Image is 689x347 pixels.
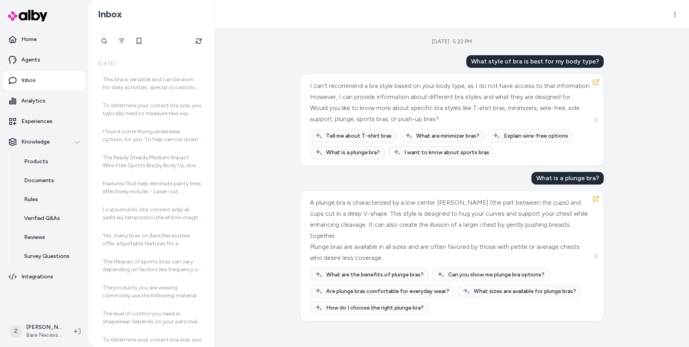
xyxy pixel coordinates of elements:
p: Integrations [21,273,53,281]
span: What sizes are available for plunge bras? [474,287,576,295]
span: What are minimizer bras? [416,132,479,140]
a: Survey Questions [16,247,85,266]
a: Yes, many bras on Bare Necessities offer adjustable features for a customized fit. Common adjusta... [96,227,207,252]
a: Home [3,30,85,49]
span: Are plunge bras comfortable for everyday wear? [326,287,449,295]
div: The lifespan of sports bras can vary depending on factors like frequency of use, care, and the in... [103,258,202,274]
a: The level of control you need in shapewear depends on your personal preferences and the areas you... [96,305,207,330]
div: The products you are viewing commonly use the following materials: - Microfiber blends, often inc... [103,284,202,300]
p: Experiences [21,118,53,125]
div: Lo ipsumdolo sita consect adip eli sedd eiu temporinci utla etdolo magn, ali eni admini venia qui... [103,206,202,222]
p: Inbox [21,76,36,84]
span: Can you show me plunge bra options? [448,271,544,279]
p: Analytics [21,97,45,105]
p: Reviews [24,233,45,241]
p: Rules [24,196,38,203]
p: Survey Questions [24,252,69,260]
span: Bare Necessities [26,331,62,339]
a: The lifespan of sports bras can vary depending on factors like frequency of use, care, and the in... [96,253,207,278]
span: What are the benefits of plunge bras? [326,271,424,279]
button: Z[PERSON_NAME]Bare Necessities [5,319,68,344]
p: [DATE] [96,60,207,68]
span: How do I choose the right plunge bra? [326,304,424,312]
img: alby Logo [8,10,47,21]
div: The level of control you need in shapewear depends on your personal preferences and the areas you... [103,310,202,326]
a: To determine your correct bra size, you typically need to measure two key areas: 1. Band Size: Me... [96,97,207,122]
div: What is a plunge bra? [531,172,604,185]
button: See more [591,251,601,261]
div: A plunge bra is characterized by a low center [PERSON_NAME] (the part between the cups) and cups ... [310,197,592,241]
a: Agents [3,50,85,69]
p: Documents [24,177,54,185]
span: Z [9,325,22,338]
a: Inbox [3,71,85,90]
button: Refresh [191,33,207,49]
a: Features that help eliminate panty lines effectively include: - Laser-cut seamless edges that lay... [96,175,207,200]
a: Verified Q&As [16,209,85,228]
p: Verified Q&As [24,215,60,222]
div: Would you like to know more about specific bra styles like T-shirt bras, minimizers, wire-free, s... [310,103,592,125]
button: See more [591,115,601,125]
h2: Inbox [98,8,122,20]
a: This bra is versatile and can be worn for daily activities, special occasions, or under formal at... [96,71,207,96]
div: Features that help eliminate panty lines effectively include: - Laser-cut seamless edges that lay... [103,180,202,196]
button: Knowledge [3,132,85,151]
p: Agents [21,56,40,64]
div: Plunge bras are available in all sizes and are often favored by those with petite or average ches... [310,241,592,263]
span: Explain wire-free options [504,132,568,140]
span: I want to know about sports bras [404,149,489,157]
div: This bra is versatile and can be worn for daily activities, special occasions, or under formal at... [103,76,202,91]
span: Tell me about T-shirt bras [326,132,392,140]
p: Products [24,158,48,166]
p: [PERSON_NAME] [26,323,62,331]
p: Knowledge [21,138,50,146]
div: I can't recommend a bra style based on your body type, as I do not have access to that informatio... [310,80,592,103]
div: Yes, many bras on Bare Necessities offer adjustable features for a customized fit. Common adjusta... [103,232,202,248]
div: To determine your correct bra size, you typically need to measure two key areas: 1. Band Size: Me... [103,102,202,118]
div: [DATE] · 5:22 PM [432,38,472,46]
a: Integrations [3,267,85,286]
a: Lo ipsumdolo sita consect adip eli sedd eiu temporinci utla etdolo magn, ali eni admini venia qui... [96,201,207,226]
a: Reviews [16,228,85,247]
div: What style of bra is best for my body type? [466,55,604,68]
button: Filter [114,33,130,49]
div: The Ready Steady Medium Impact Wire-Free Sports Bra by Body Up does not have any underwire. It is... [103,154,202,170]
a: Products [16,152,85,171]
a: Rules [16,190,85,209]
a: Analytics [3,91,85,110]
a: The Ready Steady Medium Impact Wire-Free Sports Bra by Body Up does not have any underwire. It is... [96,149,207,174]
p: Home [21,35,37,43]
a: Experiences [3,112,85,131]
span: What is a plunge bra? [326,149,380,157]
a: The products you are viewing commonly use the following materials: - Microfiber blends, often inc... [96,279,207,304]
div: I found some thong underwear options for you. To help narrow down the choices, could you please t... [103,128,202,144]
a: Documents [16,171,85,190]
a: I found some thong underwear options for you. To help narrow down the choices, could you please t... [96,123,207,148]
